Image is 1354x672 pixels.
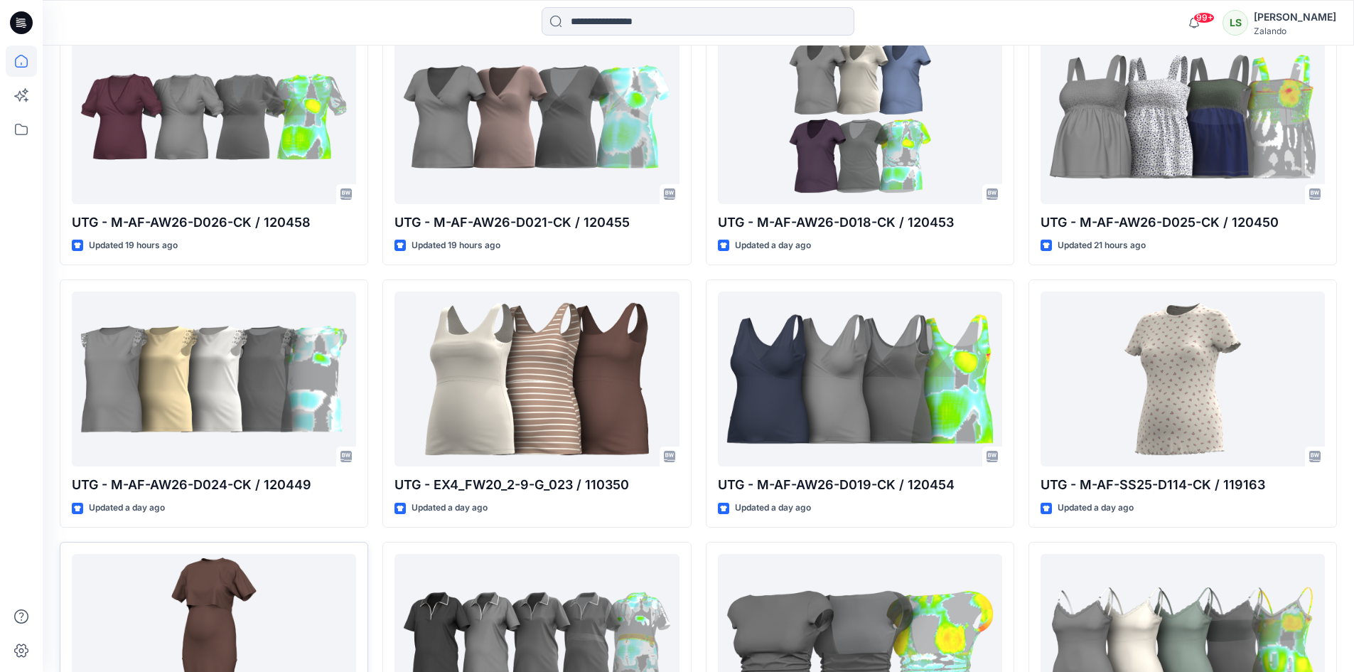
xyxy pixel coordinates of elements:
[1041,28,1325,204] a: UTG - M-AF-AW26-D025-CK / 120450
[72,213,356,233] p: UTG - M-AF-AW26-D026-CK / 120458
[89,238,178,253] p: Updated 19 hours ago
[735,238,811,253] p: Updated a day ago
[1254,26,1336,36] div: Zalando
[718,292,1002,467] a: UTG - M-AF-AW26-D019-CK / 120454
[1223,10,1248,36] div: LS
[1254,9,1336,26] div: [PERSON_NAME]
[89,501,165,516] p: Updated a day ago
[1041,292,1325,467] a: UTG - M-AF-SS25-D114-CK / 119163
[735,501,811,516] p: Updated a day ago
[718,28,1002,204] a: UTG - M-AF-AW26-D018-CK / 120453
[1058,238,1146,253] p: Updated 21 hours ago
[394,292,679,467] a: UTG - EX4_FW20_2-9-G_023 / 110350
[72,28,356,204] a: UTG - M-AF-AW26-D026-CK / 120458
[412,501,488,516] p: Updated a day ago
[1041,213,1325,233] p: UTG - M-AF-AW26-D025-CK / 120450
[412,238,500,253] p: Updated 19 hours ago
[394,475,679,495] p: UTG - EX4_FW20_2-9-G_023 / 110350
[72,292,356,467] a: UTG - M-AF-AW26-D024-CK / 120449
[394,213,679,233] p: UTG - M-AF-AW26-D021-CK / 120455
[72,475,356,495] p: UTG - M-AF-AW26-D024-CK / 120449
[1041,475,1325,495] p: UTG - M-AF-SS25-D114-CK / 119163
[1193,12,1215,23] span: 99+
[718,213,1002,233] p: UTG - M-AF-AW26-D018-CK / 120453
[718,475,1002,495] p: UTG - M-AF-AW26-D019-CK / 120454
[394,28,679,204] a: UTG - M-AF-AW26-D021-CK / 120455
[1058,501,1134,516] p: Updated a day ago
